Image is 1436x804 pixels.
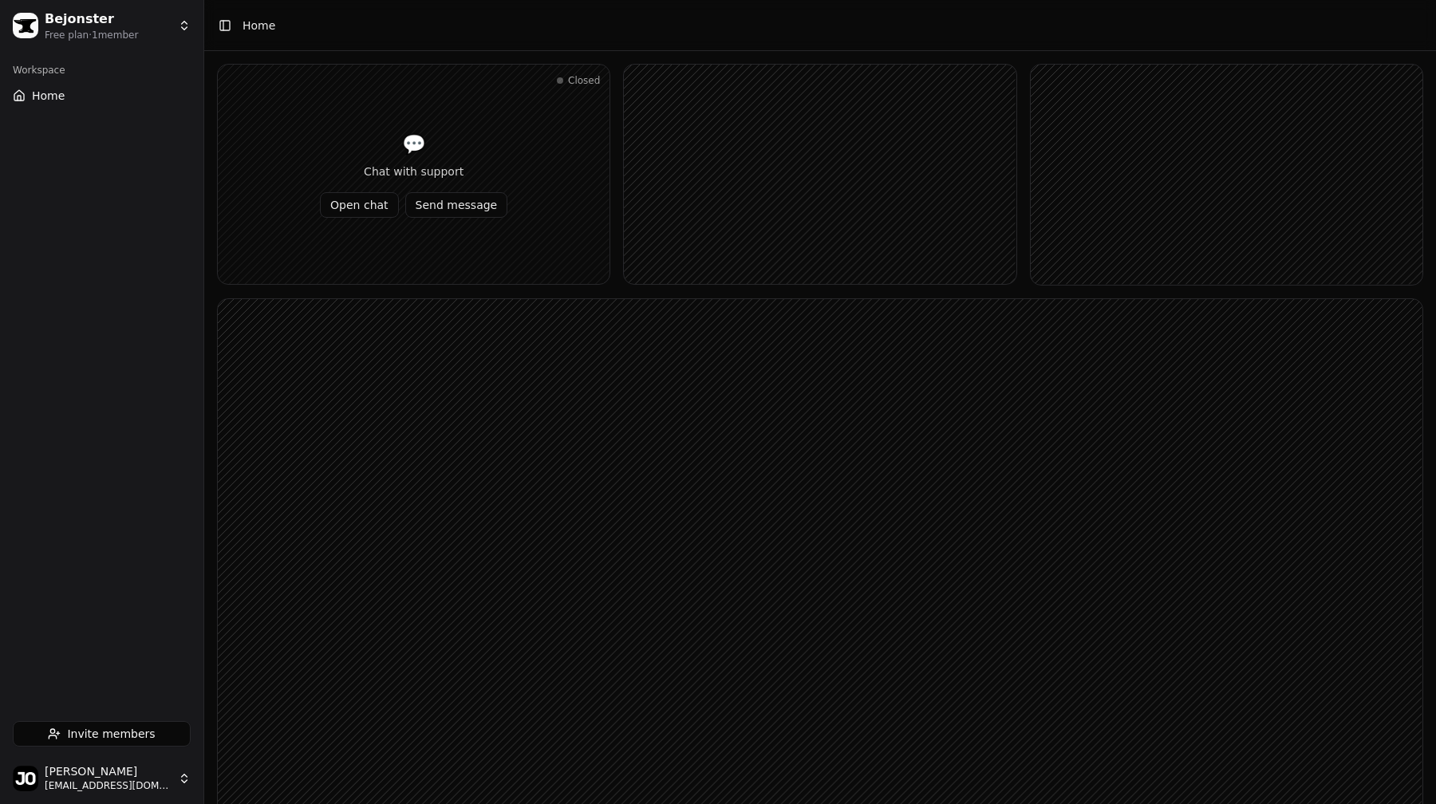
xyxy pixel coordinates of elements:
[6,759,197,798] button: Jo B[PERSON_NAME][EMAIL_ADDRESS][DOMAIN_NAME]
[243,18,275,33] span: Home
[320,192,398,218] button: Open chat
[6,57,197,83] div: Workspace
[67,726,155,742] span: Invite members
[6,6,197,45] button: BejonsterBejonsterFree plan·1member
[45,779,172,792] span: [EMAIL_ADDRESS][DOMAIN_NAME]
[320,164,507,179] div: Chat with support
[405,192,508,218] button: Send message
[13,13,38,38] img: Bejonster
[32,88,65,104] span: Home
[45,29,172,41] div: Free plan · 1 member
[243,18,275,33] nav: breadcrumb
[13,766,38,791] img: Jo B
[6,83,197,108] button: Home
[45,765,172,779] span: [PERSON_NAME]
[13,721,191,747] button: Invite members
[320,132,507,157] div: 💬
[45,10,172,29] div: Bejonster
